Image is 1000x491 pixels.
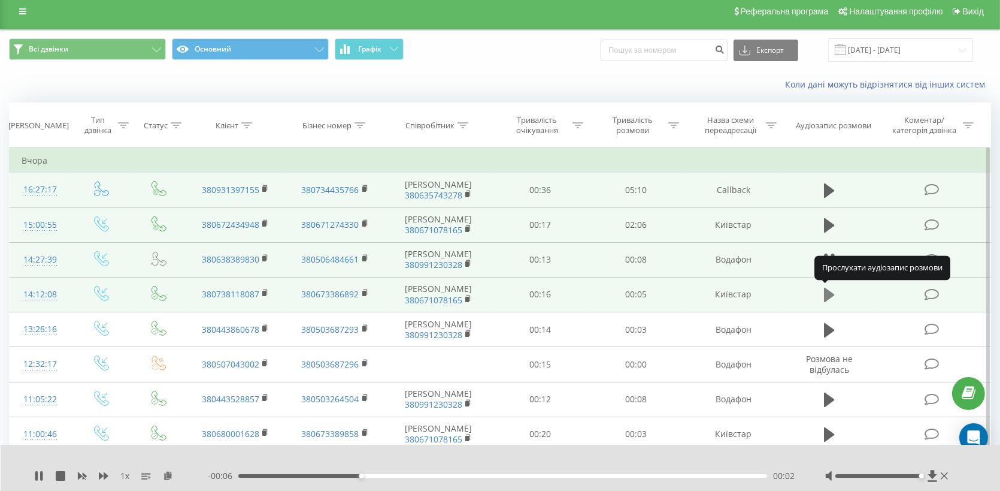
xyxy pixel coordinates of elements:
td: [PERSON_NAME] [385,207,492,242]
a: 380507043002 [202,359,259,370]
div: 14:27:39 [22,248,59,272]
td: Київстар [684,417,783,451]
div: [PERSON_NAME] [8,121,69,131]
td: 00:36 [492,173,588,207]
div: Бізнес номер [302,121,351,131]
a: 380738118087 [202,288,259,300]
button: Всі дзвінки [9,38,166,60]
a: 380734435766 [302,184,359,195]
button: Основний [172,38,329,60]
div: 16:27:17 [22,178,59,201]
a: 380503687296 [302,359,359,370]
a: 380671078165 [405,224,462,236]
td: [PERSON_NAME] [385,382,492,417]
div: Accessibility label [919,474,924,478]
td: 05:10 [588,173,684,207]
div: Прослухати аудіозапис розмови [814,256,950,280]
td: 00:17 [492,207,588,242]
a: 380991230328 [405,329,462,341]
span: Всі дзвінки [29,44,68,54]
a: 380503264504 [302,393,359,405]
span: Налаштування профілю [849,7,943,16]
td: 00:14 [492,312,588,347]
td: 00:16 [492,277,588,312]
td: Київстар [684,207,783,242]
td: [PERSON_NAME] [385,277,492,312]
div: Співробітник [405,121,454,131]
div: 15:00:55 [22,213,59,237]
span: 00:02 [773,470,795,482]
span: 1 x [120,470,129,482]
td: 00:00 [588,347,684,382]
td: Водафон [684,382,783,417]
div: Тип дзвінка [81,115,115,135]
td: Київстар [684,277,783,312]
td: 00:08 [588,242,684,277]
td: [PERSON_NAME] [385,417,492,451]
div: 11:05:22 [22,388,59,411]
td: 00:08 [588,382,684,417]
a: 380506484661 [302,254,359,265]
td: [PERSON_NAME] [385,173,492,207]
td: [PERSON_NAME] [385,312,492,347]
td: 00:12 [492,382,588,417]
div: Accessibility label [359,474,364,478]
td: 00:15 [492,347,588,382]
div: Аудіозапис розмови [796,121,871,131]
a: 380638389830 [202,254,259,265]
div: Open Intercom Messenger [959,423,988,452]
a: 380443860678 [202,324,259,335]
td: Водафон [684,347,783,382]
a: 380672434948 [202,219,259,230]
td: Водафон [684,312,783,347]
a: 380680001628 [202,428,259,439]
span: Графік [358,45,381,53]
a: 380673389858 [302,428,359,439]
div: Тривалість розмови [601,115,665,135]
td: 00:05 [588,277,684,312]
div: Коментар/категорія дзвінка [890,115,960,135]
div: Статус [144,121,168,131]
span: Вихід [963,7,984,16]
a: 380673386892 [302,288,359,300]
td: 00:03 [588,417,684,451]
div: 12:32:17 [22,353,59,376]
td: 00:13 [492,242,588,277]
a: Коли дані можуть відрізнятися вiд інших систем [785,79,991,90]
div: 14:12:08 [22,283,59,306]
a: 380931397155 [202,184,259,195]
a: 380671078165 [405,294,462,306]
td: Callback [684,173,783,207]
td: 02:06 [588,207,684,242]
div: Назва схеми переадресації [699,115,763,135]
span: - 00:06 [208,470,238,482]
a: 380635743278 [405,189,462,201]
a: 380671274330 [302,219,359,230]
a: 380671078165 [405,433,462,445]
a: 380503687293 [302,324,359,335]
a: 380991230328 [405,399,462,410]
div: 11:00:46 [22,423,59,446]
button: Графік [335,38,404,60]
td: 00:20 [492,417,588,451]
td: Вчора [10,149,991,173]
div: Тривалість очікування [505,115,569,135]
td: Водафон [684,242,783,277]
td: 00:03 [588,312,684,347]
button: Експорт [734,40,798,61]
td: [PERSON_NAME] [385,242,492,277]
span: Реферальна програма [741,7,829,16]
span: Розмова не відбулась [806,353,853,375]
div: 13:26:16 [22,318,59,341]
a: 380443528857 [202,393,259,405]
input: Пошук за номером [601,40,728,61]
div: Клієнт [216,121,238,131]
a: 380991230328 [405,259,462,270]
